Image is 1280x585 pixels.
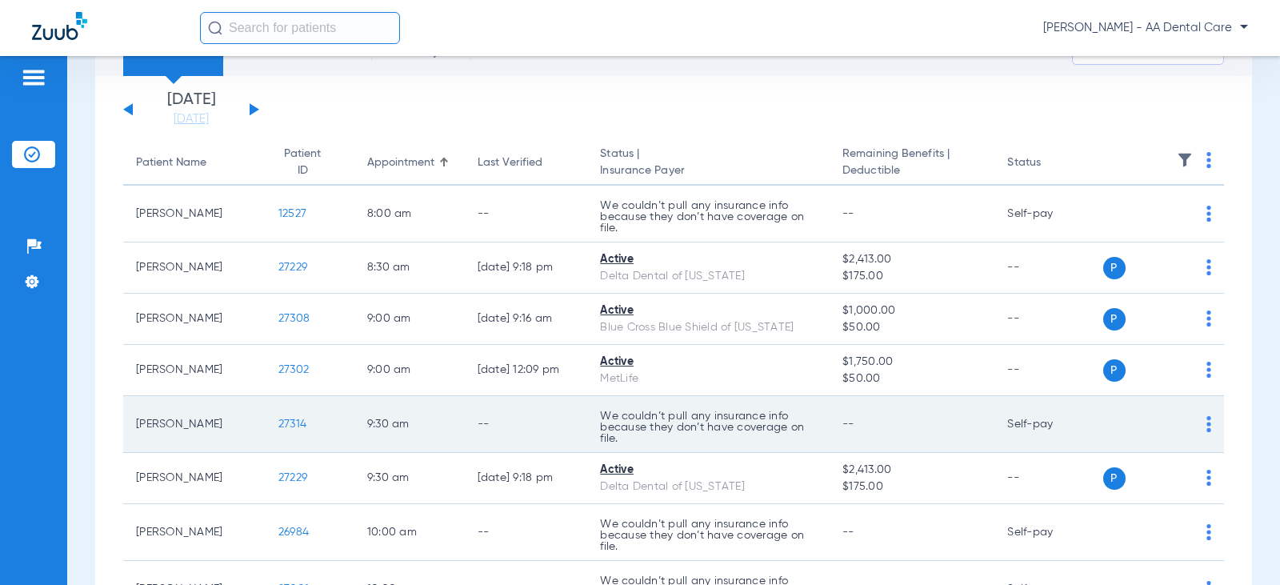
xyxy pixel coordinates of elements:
[842,208,854,219] span: --
[842,162,982,179] span: Deductible
[367,154,452,171] div: Appointment
[136,154,206,171] div: Patient Name
[1206,311,1211,327] img: group-dot-blue.svg
[994,294,1102,345] td: --
[1206,416,1211,432] img: group-dot-blue.svg
[994,504,1102,561] td: Self-pay
[600,200,817,234] p: We couldn’t pull any insurance info because they don’t have coverage on file.
[278,208,306,219] span: 12527
[1206,206,1211,222] img: group-dot-blue.svg
[200,12,400,44] input: Search for patients
[600,303,817,319] div: Active
[123,242,266,294] td: [PERSON_NAME]
[465,504,588,561] td: --
[842,319,982,336] span: $50.00
[367,154,434,171] div: Appointment
[123,396,266,453] td: [PERSON_NAME]
[465,186,588,242] td: --
[354,453,465,504] td: 9:30 AM
[21,68,46,87] img: hamburger-icon
[136,154,253,171] div: Patient Name
[354,396,465,453] td: 9:30 AM
[600,251,817,268] div: Active
[478,154,575,171] div: Last Verified
[354,242,465,294] td: 8:30 AM
[600,268,817,285] div: Delta Dental of [US_STATE]
[478,154,542,171] div: Last Verified
[1103,257,1126,279] span: P
[600,371,817,387] div: MetLife
[465,345,588,396] td: [DATE] 12:09 PM
[278,146,327,179] div: Patient ID
[842,268,982,285] span: $175.00
[600,519,817,552] p: We couldn’t pull any insurance info because they don’t have coverage on file.
[354,294,465,345] td: 9:00 AM
[1103,467,1126,490] span: P
[1177,152,1193,168] img: filter.svg
[994,345,1102,396] td: --
[587,141,830,186] th: Status |
[600,411,817,444] p: We couldn’t pull any insurance info because they don’t have coverage on file.
[842,251,982,268] span: $2,413.00
[842,371,982,387] span: $50.00
[1206,362,1211,378] img: group-dot-blue.svg
[842,527,854,538] span: --
[842,479,982,495] span: $175.00
[465,294,588,345] td: [DATE] 9:16 AM
[994,453,1102,504] td: --
[123,186,266,242] td: [PERSON_NAME]
[465,396,588,453] td: --
[278,262,307,273] span: 27229
[278,313,310,324] span: 27308
[1043,20,1248,36] span: [PERSON_NAME] - AA Dental Care
[842,354,982,371] span: $1,750.00
[208,21,222,35] img: Search Icon
[465,453,588,504] td: [DATE] 9:18 PM
[278,146,342,179] div: Patient ID
[994,242,1102,294] td: --
[123,504,266,561] td: [PERSON_NAME]
[842,462,982,479] span: $2,413.00
[600,462,817,479] div: Active
[354,504,465,561] td: 10:00 AM
[278,472,307,483] span: 27229
[842,303,982,319] span: $1,000.00
[32,12,87,40] img: Zuub Logo
[1206,259,1211,275] img: group-dot-blue.svg
[600,354,817,371] div: Active
[1103,308,1126,331] span: P
[278,364,309,375] span: 27302
[1206,470,1211,486] img: group-dot-blue.svg
[600,162,817,179] span: Insurance Payer
[994,396,1102,453] td: Self-pay
[354,186,465,242] td: 8:00 AM
[600,319,817,336] div: Blue Cross Blue Shield of [US_STATE]
[354,345,465,396] td: 9:00 AM
[123,294,266,345] td: [PERSON_NAME]
[994,141,1102,186] th: Status
[123,453,266,504] td: [PERSON_NAME]
[123,345,266,396] td: [PERSON_NAME]
[465,242,588,294] td: [DATE] 9:18 PM
[278,527,309,538] span: 26984
[143,111,239,127] a: [DATE]
[1206,152,1211,168] img: group-dot-blue.svg
[143,92,239,127] li: [DATE]
[994,186,1102,242] td: Self-pay
[600,479,817,495] div: Delta Dental of [US_STATE]
[278,419,306,430] span: 27314
[1206,524,1211,540] img: group-dot-blue.svg
[842,419,854,430] span: --
[1103,359,1126,382] span: P
[830,141,994,186] th: Remaining Benefits |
